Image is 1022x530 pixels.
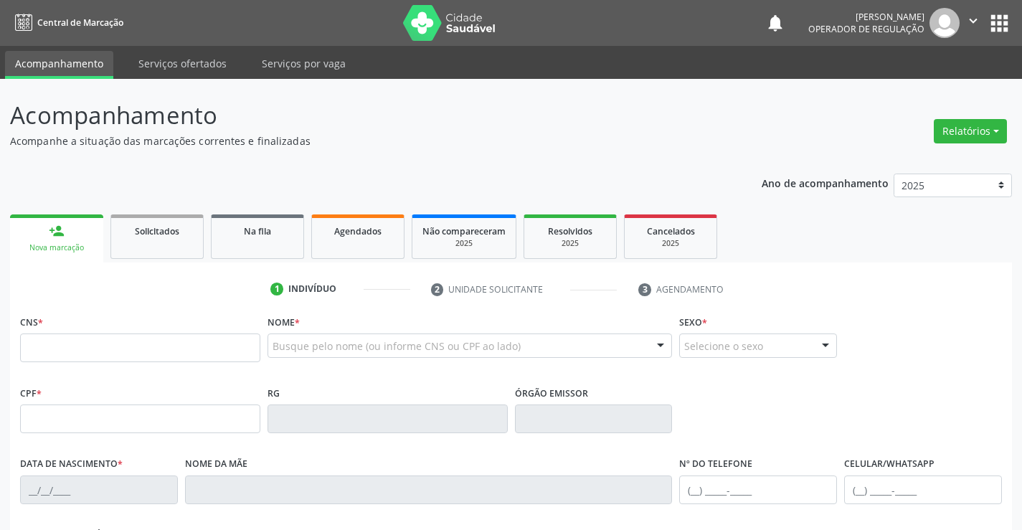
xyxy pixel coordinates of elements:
span: Solicitados [135,225,179,237]
label: Nome [268,311,300,333]
div: 2025 [422,238,506,249]
span: Operador de regulação [808,23,924,35]
label: Nº do Telefone [679,453,752,475]
div: Nova marcação [20,242,93,253]
div: 2025 [635,238,706,249]
div: Indivíduo [288,283,336,295]
button:  [960,8,987,38]
input: (__) _____-_____ [844,475,1002,504]
label: CNS [20,311,43,333]
span: Central de Marcação [37,16,123,29]
a: Serviços por vaga [252,51,356,76]
button: apps [987,11,1012,36]
a: Acompanhamento [5,51,113,79]
button: Relatórios [934,119,1007,143]
a: Central de Marcação [10,11,123,34]
div: 2025 [534,238,606,249]
label: Nome da mãe [185,453,247,475]
span: Não compareceram [422,225,506,237]
p: Ano de acompanhamento [762,174,889,191]
a: Serviços ofertados [128,51,237,76]
div: person_add [49,223,65,239]
label: Órgão emissor [515,382,588,404]
span: Cancelados [647,225,695,237]
input: (__) _____-_____ [679,475,837,504]
input: __/__/____ [20,475,178,504]
span: Resolvidos [548,225,592,237]
p: Acompanhe a situação das marcações correntes e finalizadas [10,133,711,148]
span: Agendados [334,225,382,237]
span: Busque pelo nome (ou informe CNS ou CPF ao lado) [273,339,521,354]
i:  [965,13,981,29]
label: RG [268,382,280,404]
label: Sexo [679,311,707,333]
span: Selecione o sexo [684,339,763,354]
div: 1 [270,283,283,295]
img: img [929,8,960,38]
label: Data de nascimento [20,453,123,475]
label: Celular/WhatsApp [844,453,935,475]
span: Na fila [244,225,271,237]
div: [PERSON_NAME] [808,11,924,23]
label: CPF [20,382,42,404]
p: Acompanhamento [10,98,711,133]
button: notifications [765,13,785,33]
